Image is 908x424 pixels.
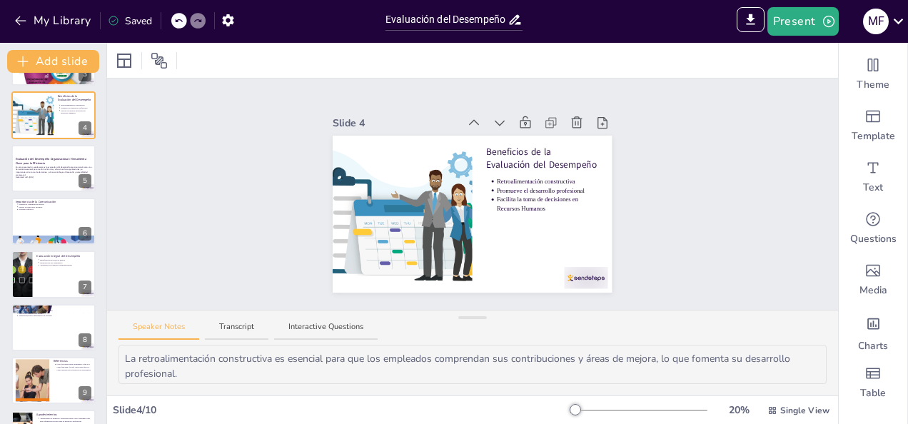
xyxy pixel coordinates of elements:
[860,386,886,400] span: Table
[36,254,91,258] p: Evaluación Integral del Desempeño
[79,68,91,81] div: 3
[19,203,91,206] p: Fomenta la comunicación abierta
[857,78,889,92] span: Theme
[58,94,91,102] p: Beneficios de la Evaluación del Desempeño
[113,49,136,72] div: Layout
[780,404,829,417] span: Single View
[863,7,889,36] button: M F
[79,386,91,400] div: 9
[722,403,756,418] div: 20 %
[118,321,199,340] button: Speaker Notes
[16,306,91,310] p: Conclusión
[839,151,907,203] div: Add text boxes
[16,166,91,176] p: En esta presentación, exploraremos la evaluación del desempeño organizacional como una herramient...
[850,232,897,246] span: Questions
[79,281,91,294] div: 7
[11,9,97,32] button: My Library
[16,157,86,165] strong: Evaluación del Desempeño Organizacional: Herramienta Clave para la Eficiencia
[11,304,96,351] div: https://cdn.sendsteps.com/images/logo/sendsteps_logo_white.pnghttps://cdn.sendsteps.com/images/lo...
[36,412,91,416] p: Agradecimientos
[40,264,91,267] p: Alineación con objetivos organizacionales
[151,52,168,69] span: Position
[859,283,887,298] span: Media
[16,176,91,178] p: Generated with [URL]
[11,145,96,192] div: https://cdn.sendsteps.com/images/logo/sendsteps_logo_white.pnghttps://cdn.sendsteps.com/images/lo...
[79,121,91,135] div: 4
[863,181,883,195] span: Text
[497,177,598,186] p: Retroalimentación constructiva
[839,203,907,254] div: Get real-time input from your audience
[274,321,378,340] button: Interactive Questions
[113,403,570,418] div: Slide 4 / 10
[839,306,907,357] div: Add charts and graphs
[858,339,888,353] span: Charts
[61,104,91,107] p: Retroalimentación constructiva
[839,254,907,306] div: Add images, graphics, shapes or video
[7,50,99,73] button: Add slide
[205,321,268,340] button: Transcript
[40,417,91,422] p: Agradecemos la atención y participación de todos. Esperamos que esta información sea útil para su...
[11,251,96,298] div: https://cdn.sendsteps.com/images/logo/sendsteps_logo_white.pnghttps://cdn.sendsteps.com/images/lo...
[40,261,91,264] p: Optimización del rendimiento
[19,312,91,315] p: Facilita la comunicación interna
[118,345,827,384] textarea: La retroalimentación constructiva es esencial para que los empleados comprendan sus contribucione...
[11,91,96,138] div: https://cdn.sendsteps.com/images/logo/sendsteps_logo_white.pnghttps://cdn.sendsteps.com/images/lo...
[767,7,839,36] button: Present
[333,116,458,131] div: Slide 4
[839,100,907,151] div: Add ready made slides
[852,129,895,143] span: Template
[497,186,598,195] p: Promueve el desarrollo profesional
[79,174,91,188] div: 5
[839,49,907,100] div: Change the overall theme
[61,109,91,114] p: Facilita la toma de decisiones en Recursos Humanos
[19,206,91,208] p: Mejora las relaciones laborales
[40,259,91,262] p: Identificación de áreas de mejora
[737,7,765,36] span: Export to PowerPoint
[11,198,96,245] div: https://cdn.sendsteps.com/images/logo/sendsteps_logo_white.pnghttps://cdn.sendsteps.com/images/lo...
[19,315,91,318] p: Transformación de información en acciones
[19,309,91,312] p: Esencial para el crecimiento y sostenibilidad
[54,359,91,363] p: Referencias
[16,200,91,204] p: Importancia de la Comunicación
[79,227,91,241] div: 6
[497,195,598,213] p: Facilita la toma de decisiones en Recursos Humanos
[56,363,91,371] p: (2024) Evaluación de desempeño: ¿qué es y cómo funciona? (2025) Guía sobre qué es y cómo realizar...
[108,14,152,29] div: Saved
[79,333,91,347] div: 8
[61,106,91,109] p: Promueve el desarrollo profesional
[19,208,91,211] p: Previene conflictos
[839,357,907,408] div: Add a table
[863,9,889,34] div: M F
[487,145,598,171] p: Beneficios de la Evaluación del Desempeño
[385,9,508,30] input: Insert title
[11,357,96,404] div: https://cdn.sendsteps.com/images/logo/sendsteps_logo_white.pnghttps://cdn.sendsteps.com/images/lo...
